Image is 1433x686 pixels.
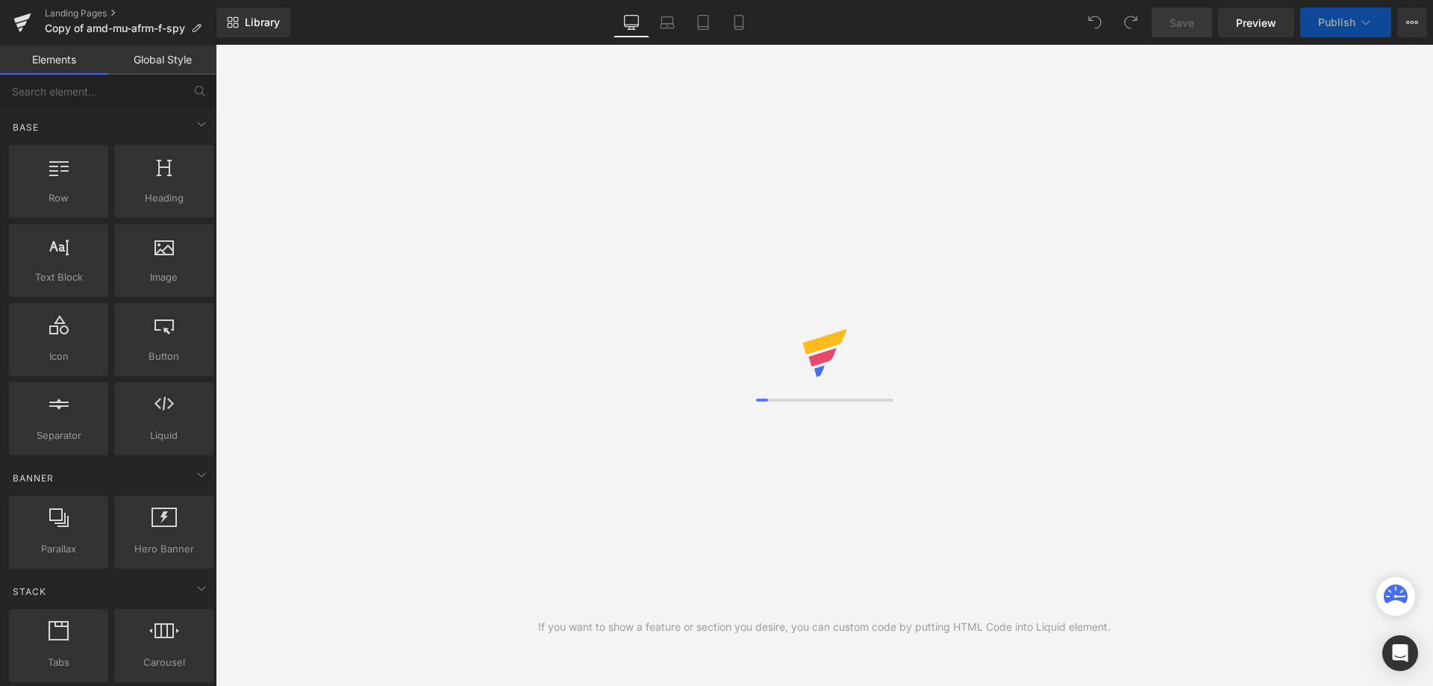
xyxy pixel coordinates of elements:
span: Icon [13,349,104,364]
span: Carousel [119,655,209,670]
div: Open Intercom Messenger [1382,635,1418,671]
a: Preview [1218,7,1294,37]
span: Publish [1318,16,1355,28]
button: Publish [1300,7,1391,37]
a: Landing Pages [45,7,216,19]
button: Undo [1080,7,1110,37]
div: If you want to show a feature or section you desire, you can custom code by putting HTML Code int... [538,619,1111,635]
a: Mobile [721,7,757,37]
span: Liquid [119,428,209,443]
span: Save [1170,15,1194,31]
span: Stack [11,584,48,599]
span: Parallax [13,541,104,557]
a: Global Style [108,45,216,75]
span: Copy of amd-mu-afrm-f-spy [45,22,185,34]
span: Heading [119,190,209,206]
span: Base [11,120,40,134]
button: More [1397,7,1427,37]
span: Library [245,16,280,29]
span: Text Block [13,269,104,285]
a: New Library [216,7,290,37]
span: Button [119,349,209,364]
a: Laptop [649,7,685,37]
span: Banner [11,471,55,485]
span: Hero Banner [119,541,209,557]
span: Image [119,269,209,285]
span: Tabs [13,655,104,670]
a: Desktop [614,7,649,37]
a: Tablet [685,7,721,37]
span: Preview [1236,15,1276,31]
button: Redo [1116,7,1146,37]
span: Separator [13,428,104,443]
span: Row [13,190,104,206]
